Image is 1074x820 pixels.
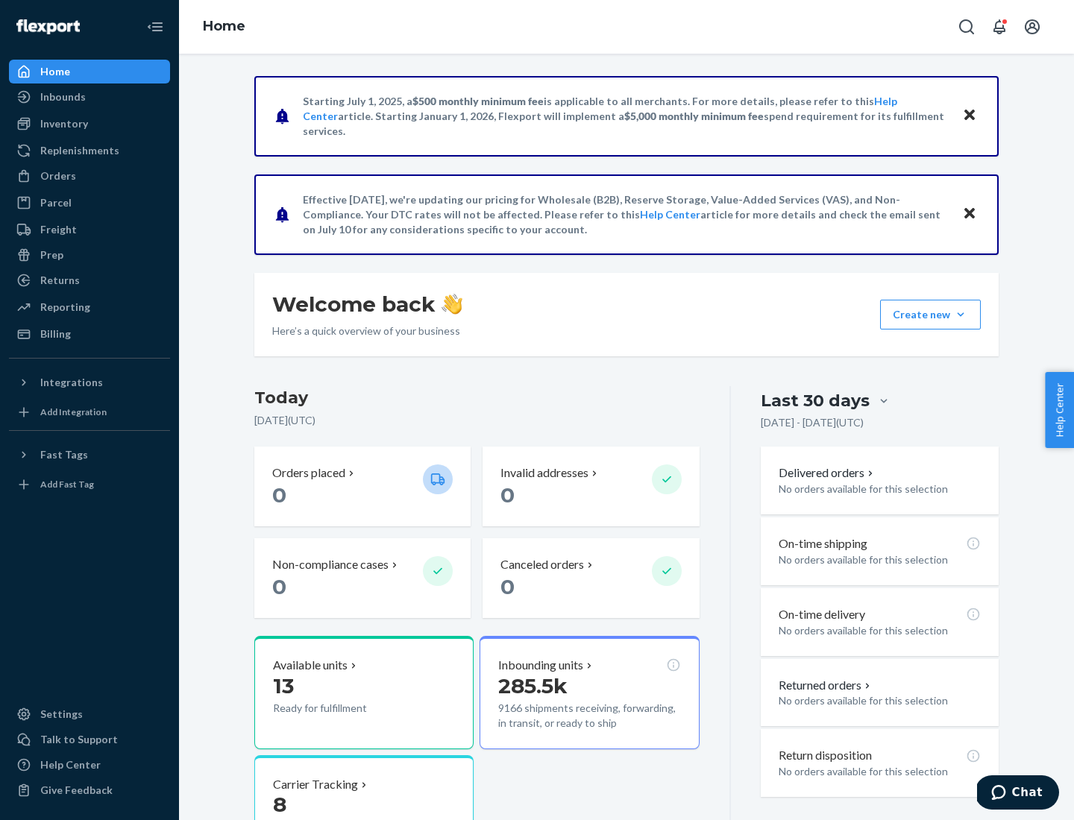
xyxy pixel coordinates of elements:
span: $5,000 monthly minimum fee [624,110,764,122]
p: Available units [273,657,348,674]
button: Integrations [9,370,170,394]
button: Help Center [1045,372,1074,448]
a: Help Center [9,753,170,777]
ol: breadcrumbs [191,5,257,48]
div: Home [40,64,70,79]
img: Flexport logo [16,19,80,34]
h3: Today [254,386,700,410]
img: hand-wave emoji [442,294,462,315]
a: Add Fast Tag [9,473,170,496]
button: Fast Tags [9,443,170,467]
button: Talk to Support [9,728,170,751]
button: Invalid addresses 0 [483,447,699,526]
p: No orders available for this selection [779,482,981,496]
p: [DATE] - [DATE] ( UTC ) [761,415,864,430]
p: On-time shipping [779,535,867,552]
p: On-time delivery [779,606,865,623]
button: Non-compliance cases 0 [254,538,471,618]
div: Returns [40,273,80,288]
div: Settings [40,707,83,722]
a: Returns [9,268,170,292]
p: No orders available for this selection [779,552,981,567]
p: Effective [DATE], we're updating our pricing for Wholesale (B2B), Reserve Storage, Value-Added Se... [303,192,948,237]
button: Orders placed 0 [254,447,471,526]
a: Parcel [9,191,170,215]
a: Billing [9,322,170,346]
a: Settings [9,702,170,726]
div: Fast Tags [40,447,88,462]
div: Give Feedback [40,783,113,798]
div: Replenishments [40,143,119,158]
div: Orders [40,168,76,183]
button: Available units13Ready for fulfillment [254,636,474,749]
p: Starting July 1, 2025, a is applicable to all merchants. For more details, please refer to this a... [303,94,948,139]
a: Add Integration [9,400,170,424]
span: 0 [272,574,286,599]
div: Inventory [40,116,88,131]
div: Add Integration [40,406,107,418]
div: Integrations [40,375,103,390]
span: $500 monthly minimum fee [412,95,544,107]
p: No orders available for this selection [779,693,981,708]
button: Open notifications [984,12,1014,42]
a: Help Center [640,208,700,221]
button: Close Navigation [140,12,170,42]
a: Home [9,60,170,83]
div: Last 30 days [761,389,870,412]
div: Help Center [40,757,101,772]
button: Create new [880,300,981,329]
p: Canceled orders [500,556,584,573]
p: 9166 shipments receiving, forwarding, in transit, or ready to ship [498,701,680,731]
button: Close [960,105,979,127]
button: Inbounding units285.5k9166 shipments receiving, forwarding, in transit, or ready to ship [480,636,699,749]
p: Non-compliance cases [272,556,389,573]
a: Orders [9,164,170,188]
a: Replenishments [9,139,170,163]
span: 0 [272,482,286,508]
button: Delivered orders [779,464,876,482]
p: Orders placed [272,464,345,482]
p: Invalid addresses [500,464,588,482]
button: Open Search Box [952,12,982,42]
span: 285.5k [498,673,568,698]
p: No orders available for this selection [779,764,981,779]
span: 0 [500,574,515,599]
a: Inbounds [9,85,170,109]
a: Freight [9,218,170,242]
div: Billing [40,327,71,341]
span: 13 [273,673,294,698]
p: Return disposition [779,747,872,764]
button: Returned orders [779,677,873,694]
div: Inbounds [40,89,86,104]
button: Close [960,204,979,225]
span: 0 [500,482,515,508]
p: Here’s a quick overview of your business [272,324,462,338]
div: Parcel [40,195,72,210]
span: 8 [273,792,286,817]
div: Prep [40,247,63,262]
a: Home [203,18,245,34]
p: Inbounding units [498,657,583,674]
h1: Welcome back [272,291,462,318]
div: Freight [40,222,77,237]
div: Talk to Support [40,732,118,747]
p: No orders available for this selection [779,623,981,638]
button: Open account menu [1017,12,1047,42]
iframe: Opens a widget where you can chat to one of our agents [977,775,1059,813]
p: [DATE] ( UTC ) [254,413,700,428]
div: Add Fast Tag [40,478,94,491]
p: Ready for fulfillment [273,701,411,716]
a: Prep [9,243,170,267]
button: Canceled orders 0 [483,538,699,618]
a: Reporting [9,295,170,319]
a: Inventory [9,112,170,136]
p: Carrier Tracking [273,776,358,793]
div: Reporting [40,300,90,315]
button: Give Feedback [9,778,170,802]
